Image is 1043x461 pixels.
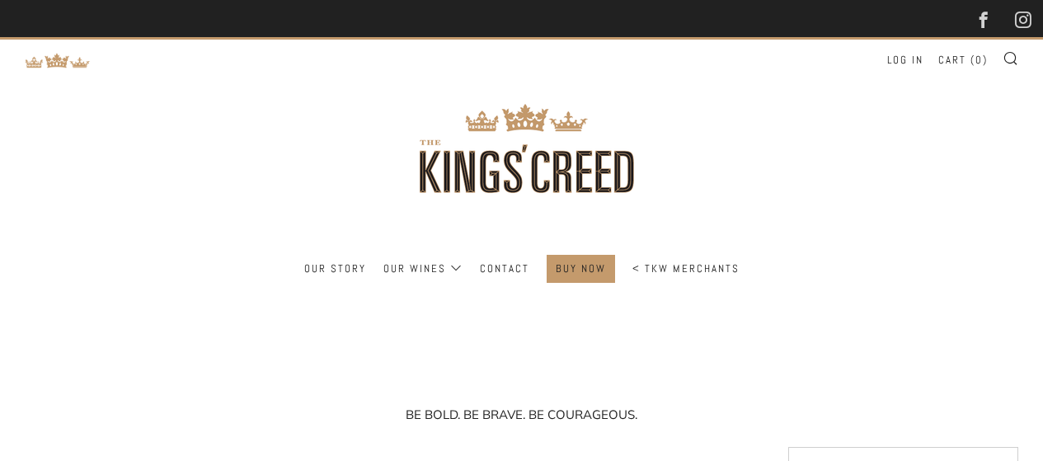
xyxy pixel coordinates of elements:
span: 0 [975,53,983,67]
a: BUY NOW [556,256,606,282]
a: Contact [480,256,529,282]
img: three kings wine merchants [374,40,670,255]
a: Return to TKW Merchants [25,51,91,67]
a: Log in [887,47,923,73]
img: Return to TKW Merchants [25,53,91,68]
a: Our Wines [383,256,463,282]
a: Cart (0) [938,47,988,73]
div: BE BOLD. BE BRAVE. BE COURAGEOUS. [275,402,769,427]
a: < TKW Merchants [632,256,740,282]
a: Our Story [304,256,366,282]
